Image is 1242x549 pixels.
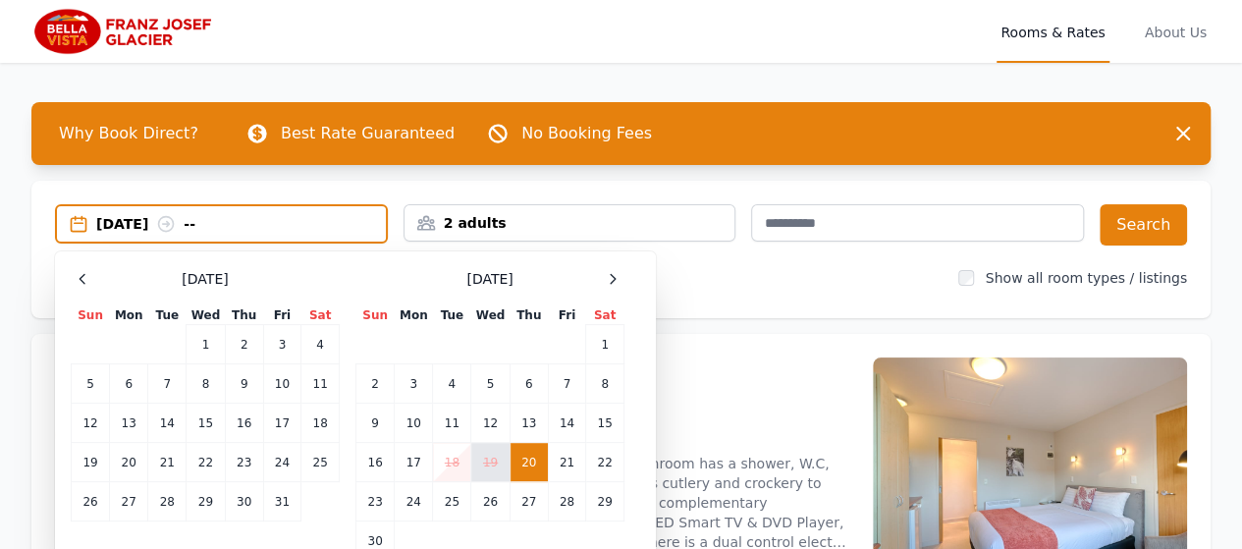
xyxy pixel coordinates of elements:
td: 28 [548,482,585,522]
td: 22 [586,443,624,482]
td: 23 [356,482,395,522]
td: 18 [301,404,340,443]
td: 13 [510,404,548,443]
td: 4 [301,325,340,364]
td: 9 [225,364,263,404]
td: 24 [263,443,300,482]
th: Tue [148,306,187,325]
td: 10 [395,404,433,443]
th: Sat [586,306,624,325]
td: 5 [72,364,110,404]
td: 29 [586,482,624,522]
span: [DATE] [466,269,513,289]
td: 26 [471,482,510,522]
td: 16 [356,443,395,482]
span: Why Book Direct? [43,114,214,153]
td: 27 [110,482,148,522]
th: Fri [548,306,585,325]
th: Sun [356,306,395,325]
td: 14 [148,404,187,443]
div: [DATE] -- [96,214,386,234]
th: Thu [225,306,263,325]
td: 14 [548,404,585,443]
td: 28 [148,482,187,522]
td: 17 [263,404,300,443]
td: 8 [187,364,225,404]
td: 17 [395,443,433,482]
td: 16 [225,404,263,443]
td: 22 [187,443,225,482]
td: 30 [225,482,263,522]
th: Thu [510,306,548,325]
td: 21 [148,443,187,482]
td: 25 [301,443,340,482]
td: 4 [433,364,471,404]
td: 25 [433,482,471,522]
button: Search [1100,204,1187,246]
span: [DATE] [182,269,228,289]
td: 27 [510,482,548,522]
td: 15 [187,404,225,443]
td: 29 [187,482,225,522]
td: 12 [72,404,110,443]
p: Best Rate Guaranteed [281,122,455,145]
th: Wed [471,306,510,325]
td: 19 [72,443,110,482]
td: 10 [263,364,300,404]
td: 20 [110,443,148,482]
td: 9 [356,404,395,443]
td: 1 [187,325,225,364]
th: Fri [263,306,300,325]
td: 5 [471,364,510,404]
td: 18 [433,443,471,482]
td: 15 [586,404,624,443]
td: 12 [471,404,510,443]
p: No Booking Fees [521,122,652,145]
td: 7 [148,364,187,404]
td: 1 [586,325,624,364]
th: Mon [395,306,433,325]
td: 24 [395,482,433,522]
div: 2 adults [405,213,735,233]
td: 2 [225,325,263,364]
td: 2 [356,364,395,404]
td: 6 [110,364,148,404]
td: 23 [225,443,263,482]
label: Show all room types / listings [986,270,1187,286]
td: 6 [510,364,548,404]
th: Sat [301,306,340,325]
td: 3 [263,325,300,364]
td: 11 [301,364,340,404]
td: 11 [433,404,471,443]
th: Tue [433,306,471,325]
td: 31 [263,482,300,522]
th: Sun [72,306,110,325]
td: 26 [72,482,110,522]
td: 7 [548,364,585,404]
img: Bella Vista Franz Josef Glacier [31,8,220,55]
td: 19 [471,443,510,482]
td: 3 [395,364,433,404]
th: Wed [187,306,225,325]
td: 8 [586,364,624,404]
td: 21 [548,443,585,482]
th: Mon [110,306,148,325]
td: 20 [510,443,548,482]
td: 13 [110,404,148,443]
